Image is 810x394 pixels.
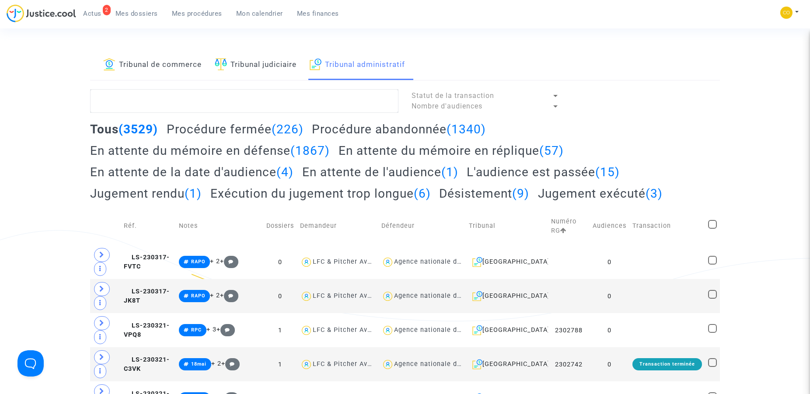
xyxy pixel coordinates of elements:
td: 0 [590,347,629,381]
td: Défendeur [378,207,466,245]
img: icon-banque.svg [103,58,115,70]
span: (1) [441,165,458,179]
div: 2 [103,5,111,15]
span: Mes finances [297,10,339,17]
div: Agence nationale de l'habitat [394,360,490,368]
img: jc-logo.svg [7,4,76,22]
img: icon-user.svg [381,256,394,268]
td: 0 [590,313,629,347]
h2: En attente de la date d'audience [90,164,293,180]
td: 0 [263,279,297,313]
td: Dossiers [263,207,297,245]
span: (3) [646,186,663,201]
span: Actus [83,10,101,17]
span: (9) [512,186,529,201]
a: Mes dossiers [108,7,165,20]
span: (6) [414,186,431,201]
img: icon-user.svg [381,290,394,303]
img: icon-user.svg [381,324,394,337]
a: Tribunal judiciaire [215,50,297,80]
td: 0 [590,245,629,279]
div: Agence nationale de l'habitat [394,258,490,265]
img: icon-archive.svg [472,291,482,301]
span: Mes dossiers [115,10,158,17]
span: LS-230321-VPQ8 [124,322,170,339]
h2: Exécution du jugement trop longue [210,186,431,201]
h2: Désistement [439,186,529,201]
a: Mes procédures [165,7,229,20]
span: (4) [276,165,293,179]
div: [GEOGRAPHIC_DATA] [469,291,545,301]
span: LS-230317-FVTC [124,254,170,271]
div: LFC & Pitcher Avocat [313,360,382,368]
h2: Jugement exécuté [538,186,663,201]
td: Numéro RG [548,207,590,245]
a: Tribunal de commerce [103,50,202,80]
img: icon-user.svg [300,358,313,371]
span: Nombre d'audiences [412,102,482,110]
img: icon-user.svg [300,256,313,268]
span: + 2 [210,292,220,299]
h2: Jugement rendu [90,186,202,201]
td: 0 [263,245,297,279]
div: [GEOGRAPHIC_DATA] [469,325,545,335]
span: (1) [185,186,202,201]
span: + [220,292,239,299]
a: Mes finances [290,7,346,20]
iframe: Help Scout Beacon - Open [17,350,44,377]
div: Agence nationale de l'habitat [394,326,490,334]
h2: En attente du mémoire en défense [90,143,330,158]
span: + 2 [210,258,220,265]
h2: Procédure fermée [167,122,304,137]
span: Mon calendrier [236,10,283,17]
span: (15) [595,165,620,179]
td: 2302788 [548,313,590,347]
img: icon-user.svg [300,324,313,337]
td: Audiences [590,207,629,245]
span: LS-230321-C3VK [124,356,170,373]
td: Demandeur [297,207,378,245]
div: Agence nationale de l'habitat [394,292,490,300]
h2: En attente de l'audience [302,164,458,180]
span: + [221,360,240,367]
span: + 2 [211,360,221,367]
span: + 3 [206,326,216,333]
a: Tribunal administratif [310,50,405,80]
span: LS-230317-JK8T [124,288,170,305]
td: Tribunal [466,207,548,245]
td: Réf. [121,207,176,245]
span: (226) [272,122,304,136]
img: icon-user.svg [381,358,394,371]
img: icon-archive.svg [472,359,482,370]
h2: Procédure abandonnée [312,122,486,137]
span: Statut de la transaction [412,91,494,100]
h2: Tous [90,122,158,137]
img: icon-archive.svg [310,58,321,70]
div: Transaction terminée [632,358,702,370]
span: RPC [191,327,202,333]
td: 2302742 [548,347,590,381]
span: (3529) [119,122,158,136]
div: [GEOGRAPHIC_DATA] [469,257,545,267]
span: (1867) [290,143,330,158]
h2: En attente du mémoire en réplique [339,143,564,158]
span: + [220,258,239,265]
td: Transaction [629,207,705,245]
div: [GEOGRAPHIC_DATA] [469,359,545,370]
span: Mes procédures [172,10,222,17]
div: LFC & Pitcher Avocat [313,292,382,300]
td: 1 [263,313,297,347]
a: 2Actus [76,7,108,20]
span: + [216,326,235,333]
img: icon-archive.svg [472,257,482,267]
a: Mon calendrier [229,7,290,20]
td: 0 [590,279,629,313]
span: RAPO [191,259,205,265]
td: Notes [176,207,263,245]
h2: L'audience est passée [467,164,620,180]
span: (57) [539,143,564,158]
img: d7d39d29db83fee3a3f170abf1f74d70 [780,7,793,19]
span: 18mai [191,361,206,367]
div: LFC & Pitcher Avocat [313,258,382,265]
span: (1340) [447,122,486,136]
